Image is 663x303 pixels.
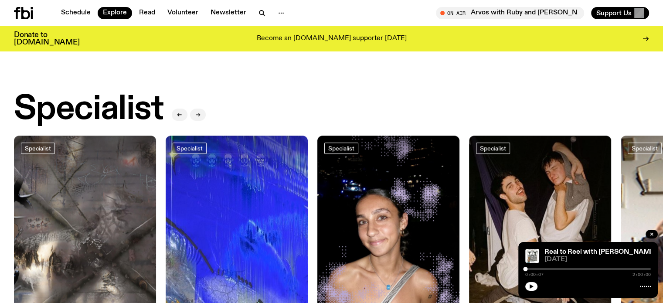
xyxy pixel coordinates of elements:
[177,145,203,151] span: Specialist
[476,143,510,154] a: Specialist
[544,249,656,255] a: Real to Reel with [PERSON_NAME]
[257,35,407,43] p: Become an [DOMAIN_NAME] supporter [DATE]
[21,143,55,154] a: Specialist
[596,9,632,17] span: Support Us
[525,272,544,277] span: 0:00:07
[628,143,662,154] a: Specialist
[324,143,358,154] a: Specialist
[14,31,80,46] h3: Donate to [DOMAIN_NAME]
[544,256,651,263] span: [DATE]
[98,7,132,19] a: Explore
[328,145,354,151] span: Specialist
[162,7,204,19] a: Volunteer
[205,7,252,19] a: Newsletter
[25,145,51,151] span: Specialist
[632,272,651,277] span: 2:00:00
[632,145,658,151] span: Specialist
[134,7,160,19] a: Read
[480,145,506,151] span: Specialist
[436,7,584,19] button: On AirArvos with Ruby and [PERSON_NAME]
[591,7,649,19] button: Support Us
[173,143,207,154] a: Specialist
[14,93,163,126] h2: Specialist
[56,7,96,19] a: Schedule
